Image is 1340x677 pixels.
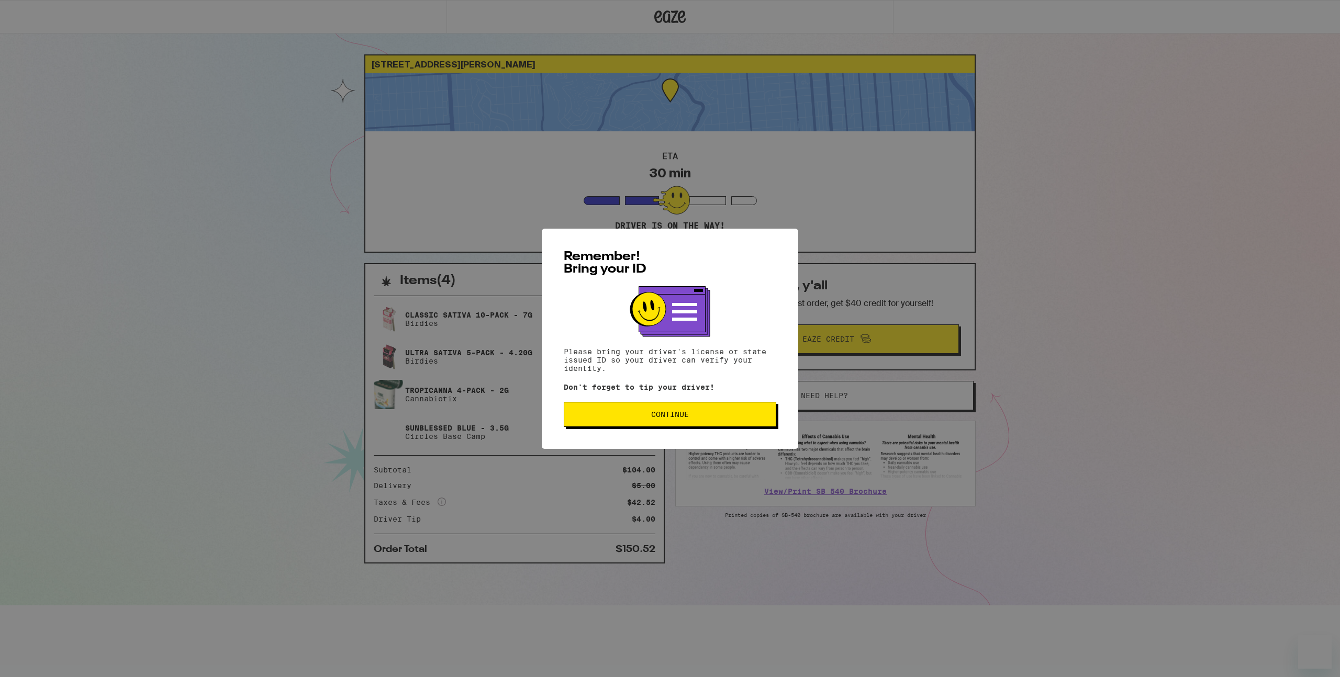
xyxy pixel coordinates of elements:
[564,347,776,373] p: Please bring your driver's license or state issued ID so your driver can verify your identity.
[564,251,646,276] span: Remember! Bring your ID
[651,411,689,418] span: Continue
[564,383,776,391] p: Don't forget to tip your driver!
[564,402,776,427] button: Continue
[1298,635,1332,669] iframe: Button to launch messaging window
